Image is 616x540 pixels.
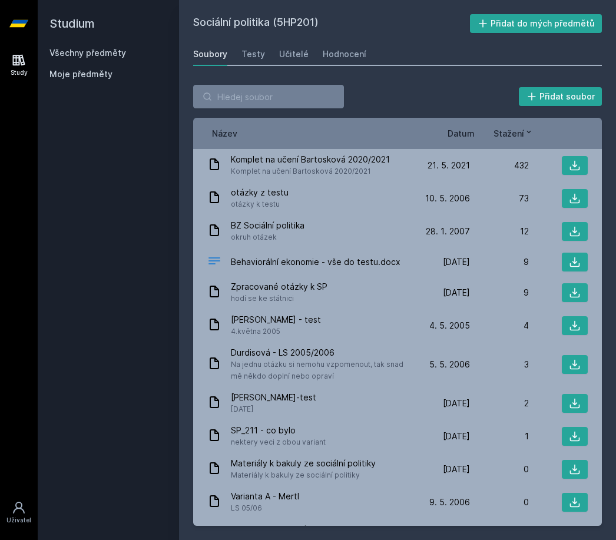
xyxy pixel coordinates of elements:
[231,491,299,502] span: Varianta A - Mertl
[448,127,475,140] button: Datum
[323,42,366,66] a: Hodnocení
[470,226,529,237] div: 12
[470,359,529,370] div: 3
[470,430,529,442] div: 1
[231,198,289,210] span: otázky k testu
[207,254,221,271] div: DOCX
[231,359,406,382] span: Na jednu otázku si nemohu vzpomenout, tak snad mě někdo doplní nebo opraví
[231,425,326,436] span: SP_211 - co bylo
[231,165,390,177] span: Komplet na učení Bartosková 2020/2021
[470,256,529,268] div: 9
[193,42,227,66] a: Soubory
[494,127,534,140] button: Stažení
[193,85,344,108] input: Hledej soubor
[231,392,316,403] span: [PERSON_NAME]-test
[443,397,470,409] span: [DATE]
[231,293,327,304] span: hodí se ke státnici
[212,127,237,140] button: Název
[11,68,28,77] div: Study
[231,154,390,165] span: Komplet na učení Bartosková 2020/2021
[443,430,470,442] span: [DATE]
[49,48,126,58] a: Všechny předměty
[231,256,400,268] span: Behaviorální ekonomie - vše do testu.docx
[231,469,376,481] span: Materiály k bakuly ze sociální politiky
[231,187,289,198] span: otázky z testu
[231,502,299,514] span: LS 05/06
[429,320,470,332] span: 4. 5. 2005
[443,256,470,268] span: [DATE]
[470,287,529,299] div: 9
[470,14,602,33] button: Přidat do mých předmětů
[470,463,529,475] div: 0
[425,193,470,204] span: 10. 5. 2006
[323,48,366,60] div: Hodnocení
[193,14,470,33] h2: Sociální politika (5HP201)
[426,226,470,237] span: 28. 1. 2007
[470,397,529,409] div: 2
[231,220,304,231] span: BZ Sociální politika
[231,403,316,415] span: [DATE]
[470,193,529,204] div: 73
[2,495,35,531] a: Uživatel
[241,42,265,66] a: Testy
[231,347,406,359] span: Durdisová - LS 2005/2006
[429,359,470,370] span: 5. 5. 2006
[231,281,327,293] span: Zpracované otázky k SP
[443,463,470,475] span: [DATE]
[241,48,265,60] div: Testy
[231,326,321,337] span: 4.května 2005
[231,231,304,243] span: okruh otázek
[443,287,470,299] span: [DATE]
[231,436,326,448] span: nektery veci z obou variant
[470,320,529,332] div: 4
[231,524,320,535] span: Varianta A Vychová
[470,496,529,508] div: 0
[231,458,376,469] span: Materiály k bakuly ze sociální politiky
[6,516,31,525] div: Uživatel
[2,47,35,83] a: Study
[470,160,529,171] div: 432
[49,68,112,80] span: Moje předměty
[279,48,309,60] div: Učitelé
[279,42,309,66] a: Učitelé
[231,314,321,326] span: [PERSON_NAME] - test
[429,496,470,508] span: 9. 5. 2006
[494,127,524,140] span: Stažení
[193,48,227,60] div: Soubory
[519,87,602,106] button: Přidat soubor
[428,160,470,171] span: 21. 5. 2021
